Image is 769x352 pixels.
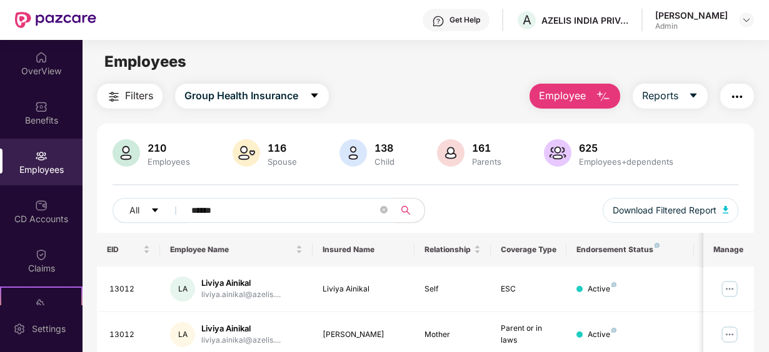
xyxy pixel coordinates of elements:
[201,289,281,301] div: liviya.ainikal@azelis....
[642,88,678,104] span: Reports
[160,233,313,266] th: Employee Name
[541,14,629,26] div: AZELIS INDIA PRIVATE LIMITED
[265,157,299,167] div: Spouse
[323,329,405,341] div: [PERSON_NAME]
[323,283,405,295] div: Liviya Ainikal
[184,88,298,104] span: Group Health Insurance
[107,245,141,255] span: EID
[720,279,740,299] img: manageButton
[588,283,616,295] div: Active
[655,243,660,248] img: svg+xml;base64,PHN2ZyB4bWxucz0iaHR0cDovL3d3dy53My5vcmcvMjAwMC9zdmciIHdpZHRoPSI4IiBoZWlnaHQ9IjgiIH...
[35,100,48,113] img: svg+xml;base64,PHN2ZyBpZD0iQmVuZWZpdHMiIHhtbG5zPSJodHRwOi8vd3d3LnczLm9yZy8yMDAwL3N2ZyIgd2lkdGg9Ij...
[576,157,676,167] div: Employees+dependents
[97,84,163,109] button: Filters
[201,277,281,289] div: Liviya Ainikal
[380,205,388,217] span: close-circle
[372,142,397,154] div: 138
[491,233,567,266] th: Coverage Type
[730,89,745,104] img: svg+xml;base64,PHN2ZyB4bWxucz0iaHR0cDovL3d3dy53My5vcmcvMjAwMC9zdmciIHdpZHRoPSIyNCIgaGVpZ2h0PSIyNC...
[415,233,491,266] th: Relationship
[113,198,189,223] button: Allcaret-down
[372,157,397,167] div: Child
[688,90,698,102] span: caret-down
[175,84,329,109] button: Group Health Insurancecaret-down
[151,206,159,216] span: caret-down
[35,150,48,162] img: svg+xml;base64,PHN2ZyBpZD0iRW1wbG95ZWVzIiB4bWxucz0iaHR0cDovL3d3dy53My5vcmcvMjAwMC9zdmciIHdpZHRoPS...
[655,9,728,21] div: [PERSON_NAME]
[576,245,683,255] div: Endorsement Status
[588,329,616,341] div: Active
[741,15,751,25] img: svg+xml;base64,PHN2ZyBpZD0iRHJvcGRvd24tMzJ4MzIiIHhtbG5zPSJodHRwOi8vd3d3LnczLm9yZy8yMDAwL3N2ZyIgd2...
[720,325,740,345] img: manageButton
[104,52,186,71] span: Employees
[530,84,620,109] button: Employee
[35,199,48,212] img: svg+xml;base64,PHN2ZyBpZD0iQ0RfQWNjb3VudHMiIGRhdGEtbmFtZT0iQ0QgQWNjb3VudHMiIHhtbG5zPSJodHRwOi8vd3...
[129,203,139,217] span: All
[501,283,557,295] div: ESC
[309,90,319,102] span: caret-down
[394,205,418,215] span: search
[125,88,153,104] span: Filters
[450,15,480,25] div: Get Help
[613,203,716,217] span: Download Filtered Report
[425,329,481,341] div: Mother
[35,248,48,261] img: svg+xml;base64,PHN2ZyBpZD0iQ2xhaW0iIHhtbG5zPSJodHRwOi8vd3d3LnczLm9yZy8yMDAwL3N2ZyIgd2lkdGg9IjIwIi...
[723,206,729,213] img: svg+xml;base64,PHN2ZyB4bWxucz0iaHR0cDovL3d3dy53My5vcmcvMjAwMC9zdmciIHhtbG5zOnhsaW5rPSJodHRwOi8vd3...
[35,298,48,310] img: svg+xml;base64,PHN2ZyB4bWxucz0iaHR0cDovL3d3dy53My5vcmcvMjAwMC9zdmciIHdpZHRoPSIyMSIgaGVpZ2h0PSIyMC...
[106,89,121,104] img: svg+xml;base64,PHN2ZyB4bWxucz0iaHR0cDovL3d3dy53My5vcmcvMjAwMC9zdmciIHdpZHRoPSIyNCIgaGVpZ2h0PSIyNC...
[109,283,151,295] div: 13012
[544,139,571,167] img: svg+xml;base64,PHN2ZyB4bWxucz0iaHR0cDovL3d3dy53My5vcmcvMjAwMC9zdmciIHhtbG5zOnhsaW5rPSJodHRwOi8vd3...
[437,139,465,167] img: svg+xml;base64,PHN2ZyB4bWxucz0iaHR0cDovL3d3dy53My5vcmcvMjAwMC9zdmciIHhtbG5zOnhsaW5rPSJodHRwOi8vd3...
[28,323,69,335] div: Settings
[425,245,471,255] span: Relationship
[35,51,48,64] img: svg+xml;base64,PHN2ZyBpZD0iSG9tZSIgeG1sbnM9Imh0dHA6Ly93d3cudzMub3JnLzIwMDAvc3ZnIiB3aWR0aD0iMjAiIG...
[313,233,415,266] th: Insured Name
[603,198,739,223] button: Download Filtered Report
[113,139,140,167] img: svg+xml;base64,PHN2ZyB4bWxucz0iaHR0cDovL3d3dy53My5vcmcvMjAwMC9zdmciIHhtbG5zOnhsaW5rPSJodHRwOi8vd3...
[703,233,754,266] th: Manage
[13,323,26,335] img: svg+xml;base64,PHN2ZyBpZD0iU2V0dGluZy0yMHgyMCIgeG1sbnM9Imh0dHA6Ly93d3cudzMub3JnLzIwMDAvc3ZnIiB3aW...
[233,139,260,167] img: svg+xml;base64,PHN2ZyB4bWxucz0iaHR0cDovL3d3dy53My5vcmcvMjAwMC9zdmciIHhtbG5zOnhsaW5rPSJodHRwOi8vd3...
[539,88,586,104] span: Employee
[655,21,728,31] div: Admin
[380,206,388,213] span: close-circle
[339,139,367,167] img: svg+xml;base64,PHN2ZyB4bWxucz0iaHR0cDovL3d3dy53My5vcmcvMjAwMC9zdmciIHhtbG5zOnhsaW5rPSJodHRwOi8vd3...
[501,323,557,346] div: Parent or in laws
[611,282,616,287] img: svg+xml;base64,PHN2ZyB4bWxucz0iaHR0cDovL3d3dy53My5vcmcvMjAwMC9zdmciIHdpZHRoPSI4IiBoZWlnaHQ9IjgiIH...
[170,276,195,301] div: LA
[145,142,193,154] div: 210
[425,283,481,295] div: Self
[633,84,708,109] button: Reportscaret-down
[523,12,531,27] span: A
[109,329,151,341] div: 13012
[432,15,445,27] img: svg+xml;base64,PHN2ZyBpZD0iSGVscC0zMngzMiIgeG1sbnM9Imh0dHA6Ly93d3cudzMub3JnLzIwMDAvc3ZnIiB3aWR0aD...
[265,142,299,154] div: 116
[170,322,195,347] div: LA
[201,323,281,335] div: Liviya Ainikal
[201,335,281,346] div: liviya.ainikal@azelis....
[145,157,193,167] div: Employees
[596,89,611,104] img: svg+xml;base64,PHN2ZyB4bWxucz0iaHR0cDovL3d3dy53My5vcmcvMjAwMC9zdmciIHhtbG5zOnhsaW5rPSJodHRwOi8vd3...
[470,142,504,154] div: 161
[611,328,616,333] img: svg+xml;base64,PHN2ZyB4bWxucz0iaHR0cDovL3d3dy53My5vcmcvMjAwMC9zdmciIHdpZHRoPSI4IiBoZWlnaHQ9IjgiIH...
[15,12,96,28] img: New Pazcare Logo
[170,245,293,255] span: Employee Name
[97,233,161,266] th: EID
[394,198,425,223] button: search
[470,157,504,167] div: Parents
[576,142,676,154] div: 625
